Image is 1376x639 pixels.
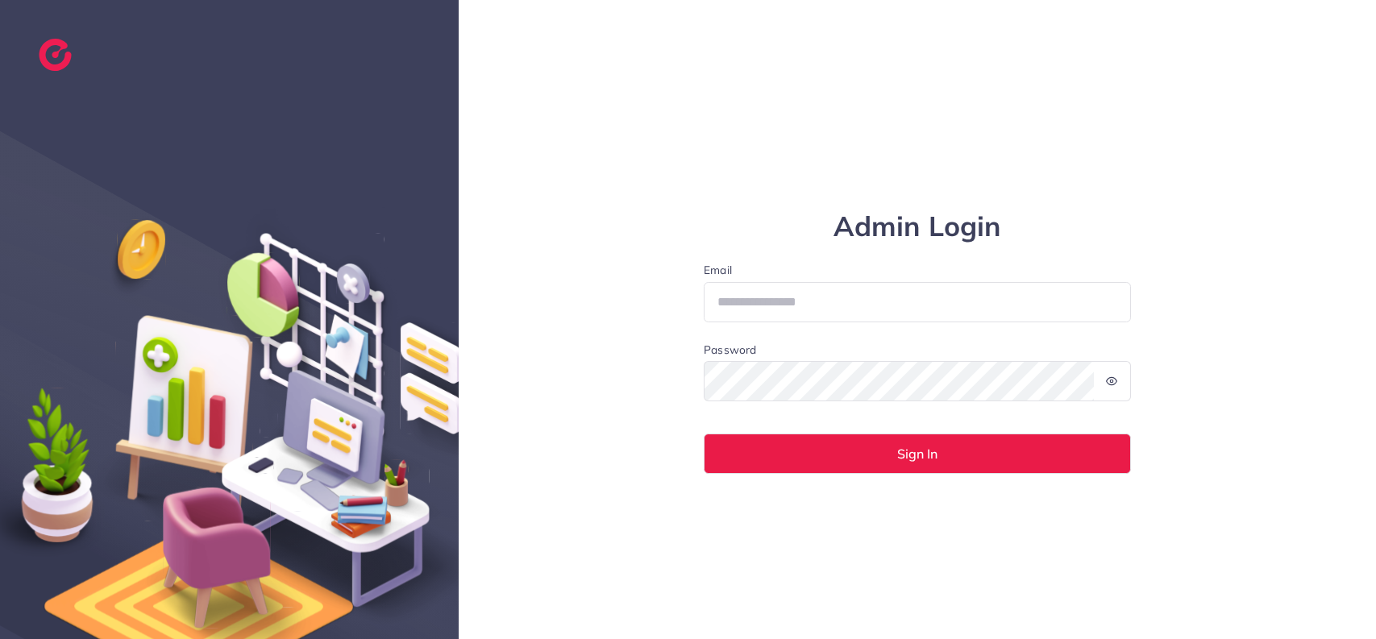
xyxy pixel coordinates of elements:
img: logo [39,39,72,71]
label: Password [704,342,756,358]
button: Sign In [704,434,1131,474]
span: Sign In [897,447,937,460]
h1: Admin Login [704,210,1131,243]
label: Email [704,262,1131,278]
